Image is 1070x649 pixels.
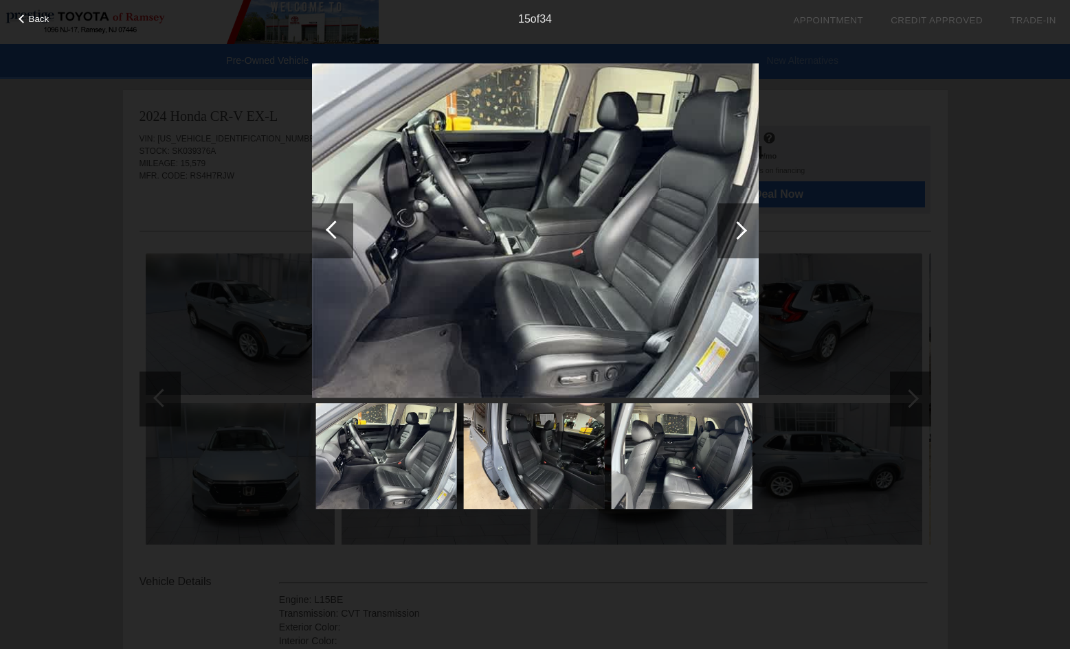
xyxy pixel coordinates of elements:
[1010,15,1056,25] a: Trade-In
[539,13,552,25] span: 34
[315,403,456,509] img: 6830ede19e20f67f958e7df6.jpg
[793,15,863,25] a: Appointment
[29,14,49,24] span: Back
[518,13,531,25] span: 15
[312,63,759,398] img: 6830ede19e20f67f958e7df6.jpg
[611,403,752,509] img: 6830eddb9e20f67f958daeee.jpg
[891,15,983,25] a: Credit Approved
[463,403,604,509] img: 6830eddb9e20f67f958d9f11.jpg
